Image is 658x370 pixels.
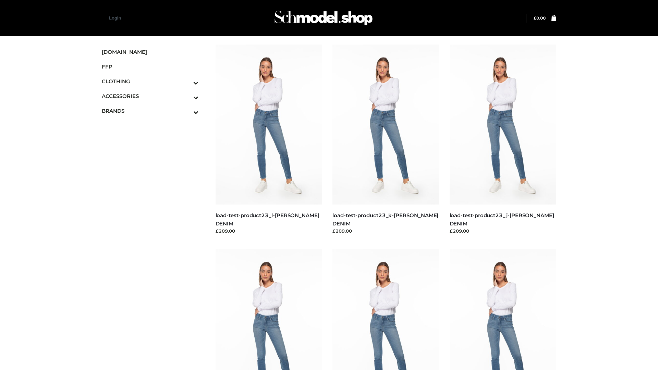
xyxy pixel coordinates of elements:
a: BRANDSToggle Submenu [102,103,198,118]
a: FFP [102,59,198,74]
button: Toggle Submenu [174,89,198,103]
a: load-test-product23_l-[PERSON_NAME] DENIM [216,212,319,226]
div: £209.00 [450,227,557,234]
span: [DOMAIN_NAME] [102,48,198,56]
a: Login [109,15,121,21]
span: ACCESSORIES [102,92,198,100]
span: FFP [102,63,198,71]
a: [DOMAIN_NAME] [102,45,198,59]
button: Toggle Submenu [174,103,198,118]
a: CLOTHINGToggle Submenu [102,74,198,89]
span: BRANDS [102,107,198,115]
a: ACCESSORIESToggle Submenu [102,89,198,103]
span: CLOTHING [102,77,198,85]
div: £209.00 [216,227,322,234]
span: £ [534,15,536,21]
a: load-test-product23_k-[PERSON_NAME] DENIM [332,212,438,226]
a: load-test-product23_j-[PERSON_NAME] DENIM [450,212,554,226]
a: £0.00 [534,15,546,21]
button: Toggle Submenu [174,74,198,89]
div: £209.00 [332,227,439,234]
img: Schmodel Admin 964 [272,4,375,32]
bdi: 0.00 [534,15,546,21]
